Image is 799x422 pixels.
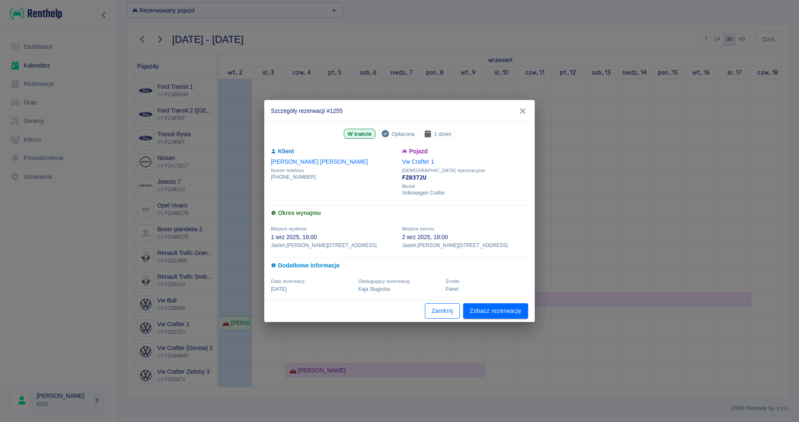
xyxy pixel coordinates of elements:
[344,130,375,138] span: W trakcie
[402,189,528,197] p: Volkswagen Crafter
[402,226,434,231] span: Miejsce zwrotu
[271,242,397,249] p: Jasień , [PERSON_NAME][STREET_ADDRESS]
[425,303,460,319] button: Zamknij
[402,158,434,165] a: Vw Crafter 1
[446,285,528,293] p: Panel
[431,130,455,138] span: 1 dzień
[271,285,353,293] p: [DATE]
[358,279,410,284] span: Obsługujący rezerwację
[402,233,528,242] p: 2 wrz 2025, 18:00
[271,209,528,217] h6: Okres wynajmu
[402,184,528,189] span: Model
[358,285,441,293] p: Kaja Sługocka
[271,233,397,242] p: 1 wrz 2025, 18:00
[402,168,528,173] span: [DEMOGRAPHIC_DATA] rejestracyjna
[264,100,535,122] h2: Szczegóły rezerwacji #1255
[402,242,528,249] p: Jasień , [PERSON_NAME][STREET_ADDRESS]
[402,147,528,156] h6: Pojazd
[271,147,397,156] h6: Klient
[271,173,397,181] p: [PHONE_NUMBER]
[271,279,305,284] span: Data rezerwacji
[388,130,418,138] span: Opłacona
[271,226,307,231] span: Miejsce wydania
[402,173,528,182] p: FZ0372U
[271,261,528,270] h6: Dodatkowe informacje
[271,168,397,173] span: Numer telefonu
[463,303,528,319] a: Zobacz rezerwację
[446,279,459,284] span: Żrodło
[271,158,368,165] a: [PERSON_NAME] [PERSON_NAME]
